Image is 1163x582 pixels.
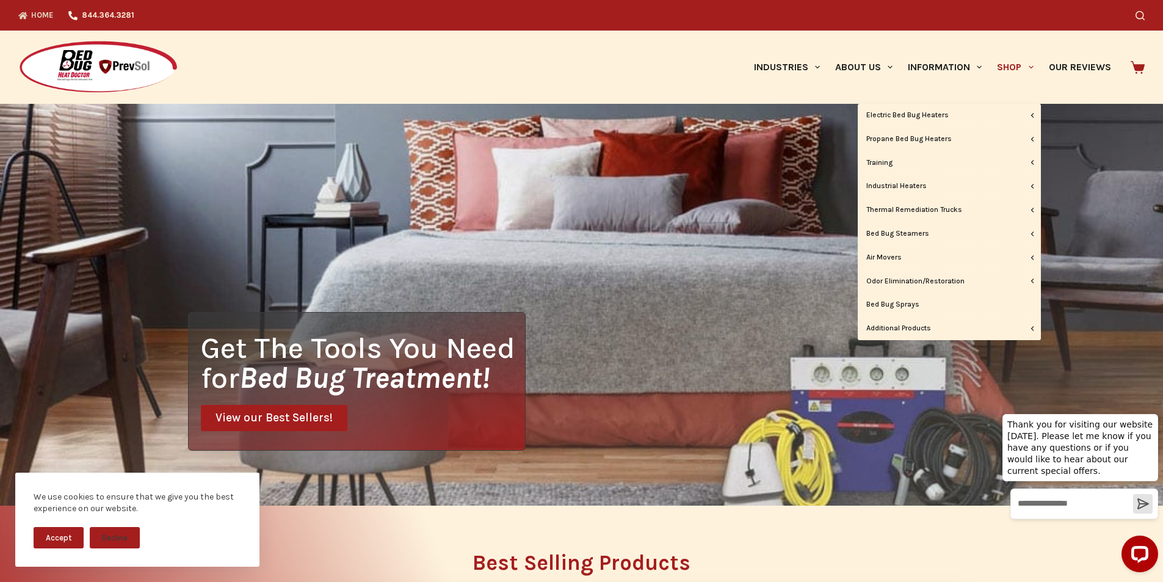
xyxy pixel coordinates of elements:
[34,491,241,515] div: We use cookies to ensure that we give you the best experience on our website.
[201,333,525,393] h1: Get The Tools You Need for
[216,412,333,424] span: View our Best Sellers!
[858,222,1041,246] a: Bed Bug Steamers
[34,527,84,548] button: Accept
[18,40,178,95] img: Prevsol/Bed Bug Heat Doctor
[201,405,347,431] a: View our Best Sellers!
[1041,31,1118,104] a: Our Reviews
[858,270,1041,293] a: Odor Elimination/Restoration
[900,31,990,104] a: Information
[827,31,900,104] a: About Us
[993,402,1163,582] iframe: LiveChat chat widget
[239,360,490,395] i: Bed Bug Treatment!
[858,128,1041,151] a: Propane Bed Bug Heaters
[1136,11,1145,20] button: Search
[858,151,1041,175] a: Training
[188,552,976,573] h2: Best Selling Products
[746,31,1118,104] nav: Primary
[858,198,1041,222] a: Thermal Remediation Trucks
[746,31,827,104] a: Industries
[990,31,1041,104] a: Shop
[858,246,1041,269] a: Air Movers
[858,317,1041,340] a: Additional Products
[858,175,1041,198] a: Industrial Heaters
[858,104,1041,127] a: Electric Bed Bug Heaters
[90,527,140,548] button: Decline
[858,293,1041,316] a: Bed Bug Sprays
